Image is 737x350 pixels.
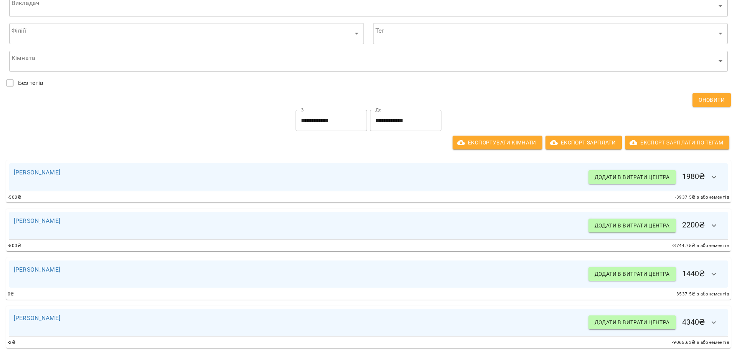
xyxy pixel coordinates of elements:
[459,138,536,147] span: Експортувати кімнати
[545,136,622,149] button: Експорт Зарплати
[699,95,725,105] span: Оновити
[14,266,60,273] a: [PERSON_NAME]
[8,339,15,347] span: -2 ₴
[14,169,60,176] a: [PERSON_NAME]
[18,78,43,88] span: Без тегів
[595,221,670,230] span: Додати в витрати центра
[588,267,676,281] button: Додати в витрати центра
[8,194,21,201] span: -500 ₴
[588,314,723,332] h6: 4340 ₴
[672,242,729,250] span: -3744.75 ₴ з абонементів
[14,314,60,322] a: [PERSON_NAME]
[675,290,729,298] span: -3537.5 ₴ з абонементів
[588,168,723,186] h6: 1980 ₴
[672,339,729,347] span: -9065.63 ₴ з абонементів
[588,219,676,232] button: Додати в витрати центра
[9,23,364,45] div: ​
[625,136,729,149] button: Експорт Зарплати по тегам
[9,50,728,72] div: ​
[675,194,729,201] span: -3937.5 ₴ з абонементів
[595,318,670,327] span: Додати в витрати центра
[588,216,723,235] h6: 2200 ₴
[595,173,670,182] span: Додати в витрати центра
[631,138,723,147] span: Експорт Зарплати по тегам
[552,138,616,147] span: Експорт Зарплати
[14,217,60,224] a: [PERSON_NAME]
[595,269,670,279] span: Додати в витрати центра
[588,170,676,184] button: Додати в витрати центра
[373,23,728,45] div: ​
[453,136,542,149] button: Експортувати кімнати
[588,315,676,329] button: Додати в витрати центра
[588,265,723,284] h6: 1440 ₴
[8,290,14,298] span: 0 ₴
[692,93,731,107] button: Оновити
[8,242,21,250] span: -500 ₴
